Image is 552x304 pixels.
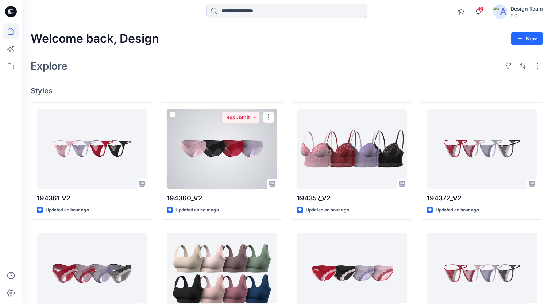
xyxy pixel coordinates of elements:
p: 194360_V2 [167,193,277,203]
a: 194361 V2 [37,109,147,189]
p: 194361 V2 [37,193,147,203]
h2: Welcome back, Design [31,32,159,46]
p: 194372_V2 [427,193,537,203]
div: PIC [510,13,543,19]
h4: Styles [31,86,543,95]
h2: Explore [31,60,67,72]
p: Updated an hour ago [306,206,349,214]
a: 194372_V2 [427,109,537,189]
a: 194360_V2 [167,109,277,189]
a: 194357_V2 [297,109,407,189]
button: New [511,32,543,45]
img: avatar [493,4,507,19]
span: 2 [478,6,484,12]
p: 194357_V2 [297,193,407,203]
div: Design Team [510,4,543,13]
p: Updated an hour ago [436,206,479,214]
p: Updated an hour ago [46,206,89,214]
p: Updated an hour ago [175,206,219,214]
